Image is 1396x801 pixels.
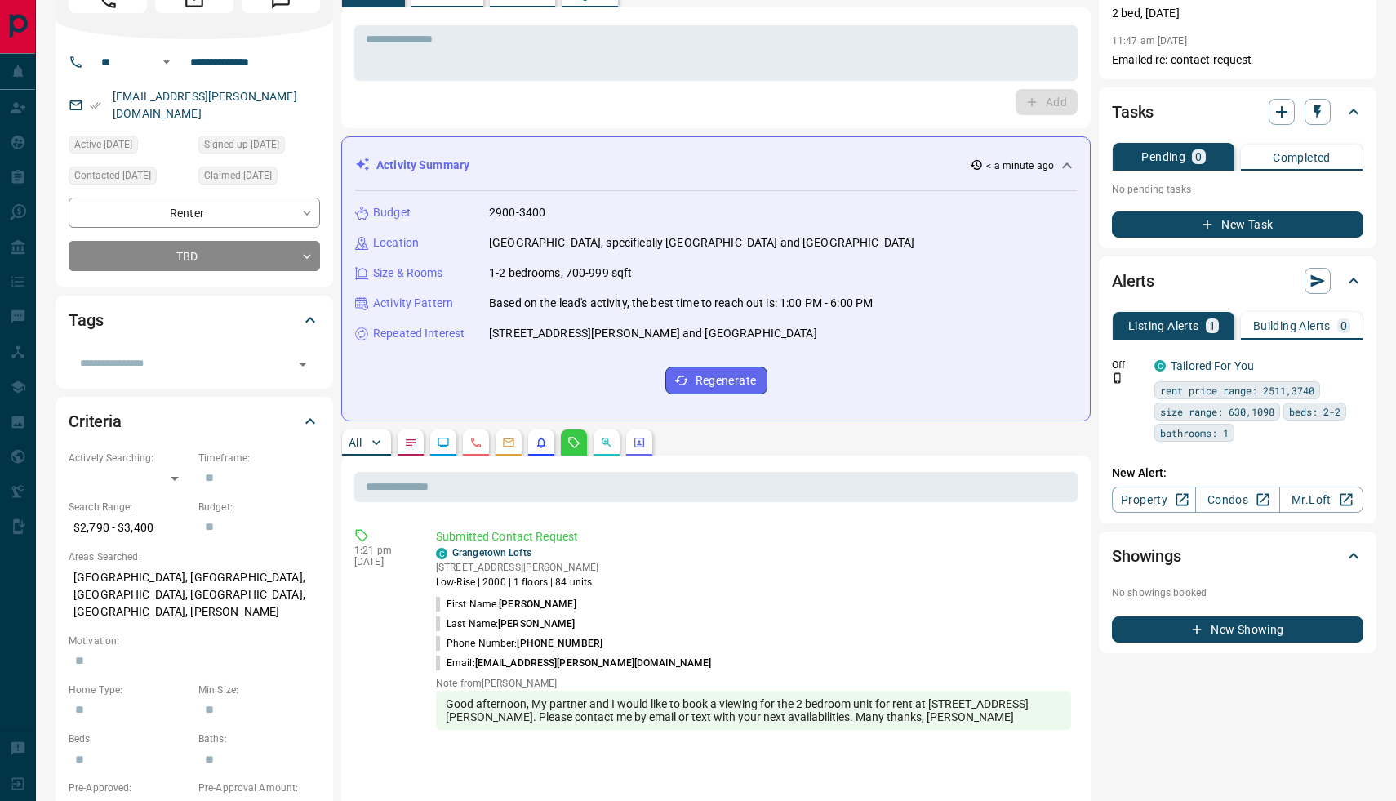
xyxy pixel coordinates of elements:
p: Note from [PERSON_NAME] [436,678,1071,689]
h2: Tasks [1112,99,1154,125]
div: Tasks [1112,92,1363,131]
p: [STREET_ADDRESS][PERSON_NAME] and [GEOGRAPHIC_DATA] [489,325,817,342]
p: Search Range: [69,500,190,514]
p: Min Size: [198,683,320,697]
p: 1-2 bedrooms, 700-999 sqft [489,265,632,282]
a: Property [1112,487,1196,513]
p: Actively Searching: [69,451,190,465]
p: Off [1112,358,1145,372]
p: No showings booked [1112,585,1363,600]
div: condos.ca [436,548,447,559]
a: Condos [1195,487,1279,513]
p: New Alert: [1112,465,1363,482]
p: Last Name: [436,616,576,631]
p: Building Alerts [1253,320,1331,332]
p: [GEOGRAPHIC_DATA], specifically [GEOGRAPHIC_DATA] and [GEOGRAPHIC_DATA] [489,234,914,251]
p: Low-Rise | 2000 | 1 floors | 84 units [436,575,598,590]
p: [STREET_ADDRESS][PERSON_NAME] [436,560,598,575]
p: 2900-3400 [489,204,545,221]
span: bathrooms: 1 [1160,425,1229,441]
button: New Task [1112,211,1363,238]
p: Baths: [198,732,320,746]
p: Pre-Approval Amount: [198,781,320,795]
p: 11:47 am [DATE] [1112,35,1187,47]
p: Activity Summary [376,157,469,174]
p: 0 [1195,151,1202,162]
h2: Criteria [69,408,122,434]
svg: Agent Actions [633,436,646,449]
div: Activity Summary< a minute ago [355,150,1077,180]
p: Budget [373,204,411,221]
h2: Alerts [1112,268,1154,294]
h2: Showings [1112,543,1181,569]
div: Sun Jul 27 2025 [69,167,190,189]
span: rent price range: 2511,3740 [1160,382,1314,398]
button: Regenerate [665,367,767,394]
svg: Opportunities [600,436,613,449]
p: Activity Pattern [373,295,453,312]
span: [EMAIL_ADDRESS][PERSON_NAME][DOMAIN_NAME] [475,657,712,669]
p: [GEOGRAPHIC_DATA], [GEOGRAPHIC_DATA], [GEOGRAPHIC_DATA], [GEOGRAPHIC_DATA], [GEOGRAPHIC_DATA], [P... [69,564,320,625]
p: Listing Alerts [1128,320,1199,332]
span: size range: 630,1098 [1160,403,1274,420]
button: New Showing [1112,616,1363,643]
p: 2 bed, [DATE] [1112,5,1363,22]
p: Repeated Interest [373,325,465,342]
p: 1 [1209,320,1216,332]
p: Timeframe: [198,451,320,465]
p: Home Type: [69,683,190,697]
div: Fri Jul 25 2025 [198,136,320,158]
svg: Listing Alerts [535,436,548,449]
div: Tue Aug 12 2025 [69,136,190,158]
div: Alerts [1112,261,1363,300]
a: Mr.Loft [1279,487,1363,513]
span: [PERSON_NAME] [498,618,575,630]
div: Showings [1112,536,1363,576]
p: Pre-Approved: [69,781,190,795]
p: < a minute ago [986,158,1054,173]
div: Criteria [69,402,320,441]
span: [PHONE_NUMBER] [517,638,602,649]
p: Size & Rooms [373,265,443,282]
a: Grangetown Lofts [452,547,531,558]
p: 1:21 pm [354,545,411,556]
span: Signed up [DATE] [204,136,279,153]
p: Location [373,234,419,251]
a: [EMAIL_ADDRESS][PERSON_NAME][DOMAIN_NAME] [113,90,297,120]
span: beds: 2-2 [1289,403,1340,420]
p: Phone Number: [436,636,602,651]
span: Claimed [DATE] [204,167,272,184]
p: Areas Searched: [69,550,320,564]
div: TBD [69,241,320,271]
p: Emailed re: contact request [1112,51,1363,69]
p: 0 [1340,320,1347,332]
svg: Notes [404,436,417,449]
p: Budget: [198,500,320,514]
p: Pending [1141,151,1185,162]
button: Open [157,52,176,72]
p: $2,790 - $3,400 [69,514,190,541]
div: Good afternoon, My partner and I would like to book a viewing for the 2 bedroom unit for rent at ... [436,691,1071,730]
svg: Emails [502,436,515,449]
p: Motivation: [69,634,320,648]
div: Tags [69,300,320,340]
p: Completed [1273,152,1331,163]
svg: Calls [469,436,482,449]
a: Tailored For You [1171,359,1254,372]
p: Beds: [69,732,190,746]
div: Renter [69,198,320,228]
svg: Email Verified [90,100,101,111]
button: Open [291,353,314,376]
svg: Lead Browsing Activity [437,436,450,449]
span: Active [DATE] [74,136,132,153]
div: condos.ca [1154,360,1166,372]
span: Contacted [DATE] [74,167,151,184]
svg: Push Notification Only [1112,372,1123,384]
p: [DATE] [354,556,411,567]
svg: Requests [567,436,580,449]
p: First Name: [436,597,576,612]
div: Sat Jul 26 2025 [198,167,320,189]
p: Submitted Contact Request [436,528,1071,545]
p: Email: [436,656,711,670]
h2: Tags [69,307,103,333]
